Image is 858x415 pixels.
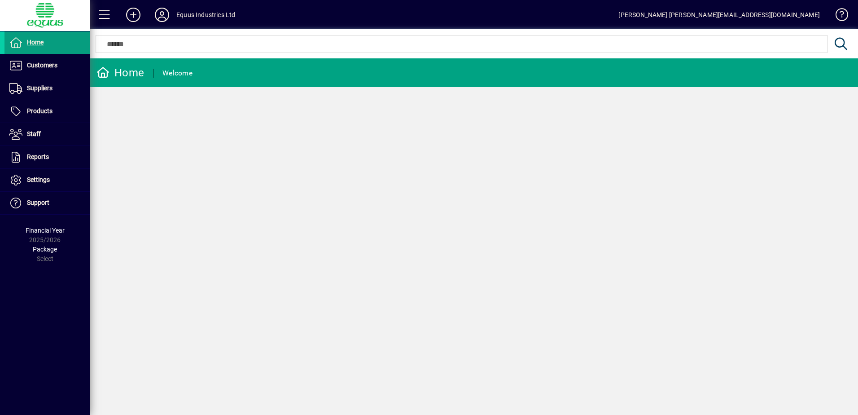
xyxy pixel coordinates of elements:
a: Reports [4,146,90,168]
span: Financial Year [26,227,65,234]
span: Settings [27,176,50,183]
span: Home [27,39,44,46]
a: Support [4,192,90,214]
span: Products [27,107,53,115]
div: Home [96,66,144,80]
button: Add [119,7,148,23]
a: Products [4,100,90,123]
div: Equus Industries Ltd [176,8,236,22]
span: Package [33,246,57,253]
a: Customers [4,54,90,77]
a: Knowledge Base [829,2,847,31]
a: Suppliers [4,77,90,100]
div: [PERSON_NAME] [PERSON_NAME][EMAIL_ADDRESS][DOMAIN_NAME] [618,8,820,22]
span: Support [27,199,49,206]
div: Welcome [162,66,193,80]
span: Suppliers [27,84,53,92]
span: Reports [27,153,49,160]
button: Profile [148,7,176,23]
span: Customers [27,62,57,69]
a: Settings [4,169,90,191]
span: Staff [27,130,41,137]
a: Staff [4,123,90,146]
